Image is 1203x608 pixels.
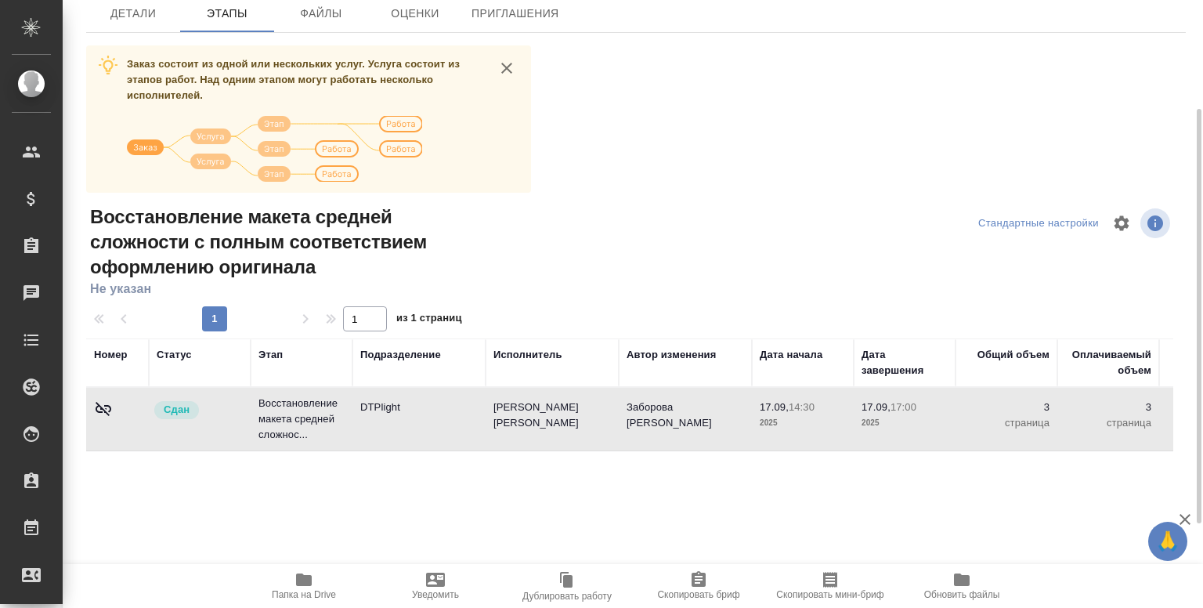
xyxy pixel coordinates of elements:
span: Заказ состоит из одной или нескольких услуг. Услуга состоит из этапов работ. Над одним этапом мог... [127,58,460,101]
span: Восстановление макета средней сложности с полным соответствием оформлению оригинала [86,204,453,280]
p: Сдан [164,402,190,418]
span: Скопировать бриф [657,589,739,600]
span: Не указан [86,280,453,299]
div: Оплачиваемый объем [1065,347,1151,378]
div: Дата завершения [862,347,948,378]
div: split button [974,212,1103,236]
div: Этап [258,347,283,363]
div: Номер [94,347,128,363]
p: Восстановление макета средней сложнос... [258,396,345,443]
p: 14:30 [789,401,815,413]
div: Дата начала [760,347,822,363]
button: Скопировать бриф [633,564,764,608]
span: Обновить файлы [924,589,1000,600]
button: Уведомить [370,564,501,608]
p: 17:00 [891,401,916,413]
div: Общий объем [977,347,1049,363]
span: Детали [96,4,171,24]
span: Посмотреть информацию [1140,208,1173,238]
span: из 1 страниц [396,309,462,331]
span: Скопировать мини-бриф [776,589,883,600]
span: Этапы [190,4,265,24]
button: Обновить файлы [896,564,1028,608]
p: 2025 [760,415,846,431]
button: Папка на Drive [238,564,370,608]
span: Файлы [284,4,359,24]
span: Настроить таблицу [1103,204,1140,242]
div: Исполнитель [493,347,562,363]
td: DTPlight [352,392,486,447]
div: Подразделение [360,347,441,363]
button: Скопировать мини-бриф [764,564,896,608]
td: [PERSON_NAME] [PERSON_NAME] [486,392,619,447]
span: Папка на Drive [272,589,336,600]
p: 2025 [862,415,948,431]
span: Приглашения [471,4,559,24]
button: 🙏 [1148,522,1187,561]
p: страница [1065,415,1151,431]
span: 🙏 [1154,525,1181,558]
p: 17.09, [760,401,789,413]
button: close [495,56,518,80]
td: Заборова [PERSON_NAME] [619,392,752,447]
span: Оценки [378,4,453,24]
p: страница [963,415,1049,431]
span: Уведомить [412,589,459,600]
span: Дублировать работу [522,591,612,602]
p: 17.09, [862,401,891,413]
button: Дублировать работу [501,564,633,608]
p: 3 [1065,400,1151,415]
div: Статус [157,347,192,363]
p: 3 [963,400,1049,415]
div: Автор изменения [627,347,716,363]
